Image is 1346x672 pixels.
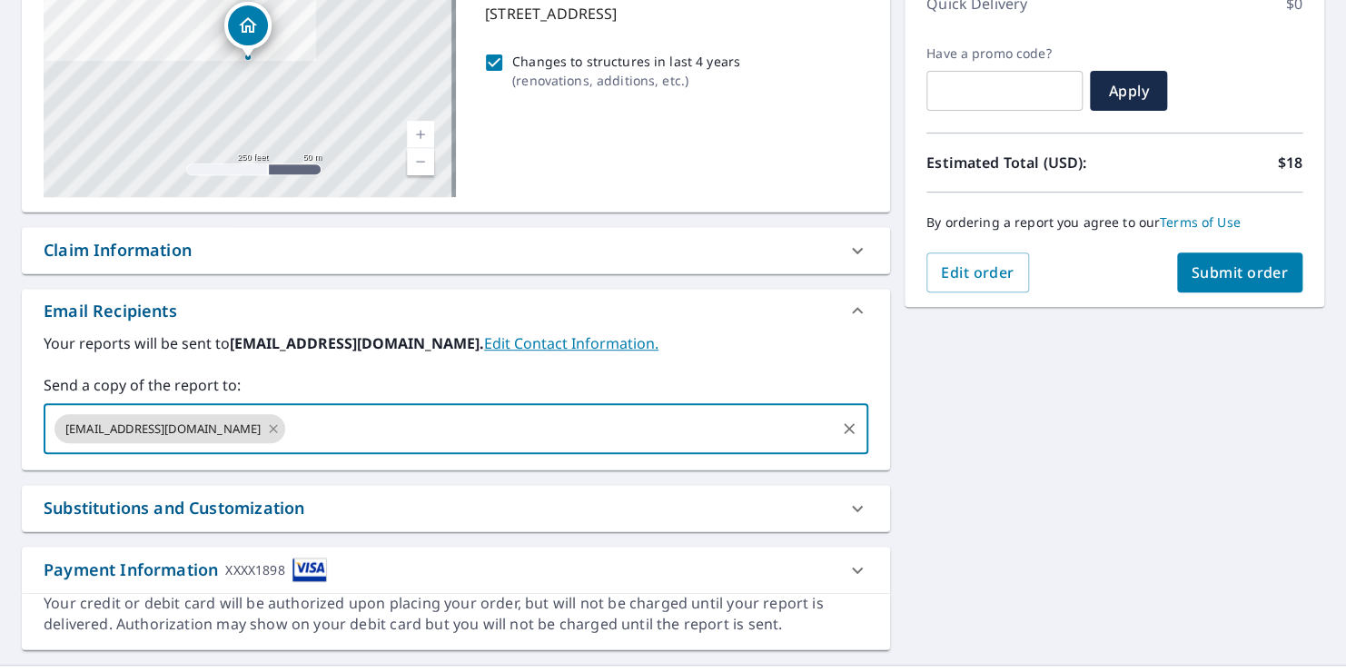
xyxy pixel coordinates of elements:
label: Have a promo code? [926,45,1083,62]
div: Payment InformationXXXX1898cardImage [22,547,890,593]
label: Send a copy of the report to: [44,374,868,396]
a: Terms of Use [1160,213,1241,231]
p: [STREET_ADDRESS] [485,3,861,25]
div: [EMAIL_ADDRESS][DOMAIN_NAME] [54,414,285,443]
div: Substitutions and Customization [22,485,890,531]
div: Payment Information [44,558,327,582]
button: Apply [1090,71,1167,111]
div: Substitutions and Customization [44,496,304,520]
p: ( renovations, additions, etc. ) [512,71,740,90]
span: [EMAIL_ADDRESS][DOMAIN_NAME] [54,420,272,438]
div: XXXX1898 [225,558,284,582]
div: Email Recipients [22,289,890,332]
p: $18 [1278,152,1302,173]
button: Submit order [1177,252,1303,292]
div: Dropped pin, building 1, Residential property, 2262 E Handel St Meridian, ID 83646 [224,2,272,58]
p: Estimated Total (USD): [926,152,1114,173]
div: Your credit or debit card will be authorized upon placing your order, but will not be charged unt... [44,593,868,635]
label: Your reports will be sent to [44,332,868,354]
div: Claim Information [22,227,890,273]
span: Submit order [1192,262,1289,282]
span: Edit order [941,262,1014,282]
img: cardImage [292,558,327,582]
div: Email Recipients [44,299,177,323]
a: Current Level 17, Zoom Out [407,148,434,175]
button: Edit order [926,252,1029,292]
a: EditContactInfo [484,333,658,353]
p: By ordering a report you agree to our [926,214,1302,231]
p: Changes to structures in last 4 years [512,52,740,71]
span: Apply [1104,81,1153,101]
b: [EMAIL_ADDRESS][DOMAIN_NAME]. [230,333,484,353]
button: Clear [836,416,862,441]
a: Current Level 17, Zoom In [407,121,434,148]
div: Claim Information [44,238,192,262]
